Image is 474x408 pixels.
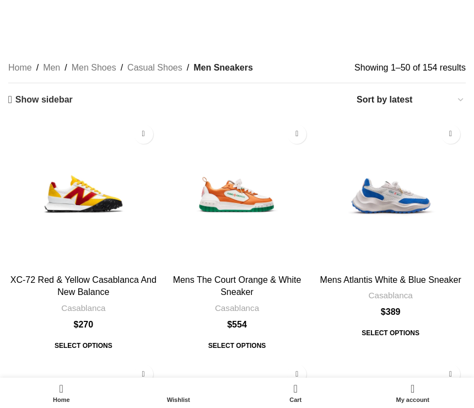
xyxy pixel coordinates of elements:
[72,61,116,75] a: Men Shoes
[127,61,182,75] a: Casual Shoes
[8,119,159,270] a: XC-72 Red & Yellow Casablanca And New Balance
[162,119,313,270] img: Men Bags
[320,275,461,284] a: Mens Atlantis White & Blue Sneaker
[369,289,413,301] a: Casablanca
[8,61,253,75] nav: Breadcrumb
[193,61,253,75] span: Men Sneakers
[8,396,115,404] span: Home
[237,380,354,405] a: 0 Cart
[354,61,466,75] p: Showing 1–50 of 154 results
[47,336,120,356] a: Select options for “XC-72 Red & Yellow Casablanca And New Balance”
[381,307,386,316] span: $
[8,119,159,270] img: Mens sneaker
[211,31,263,41] a: Categories
[381,307,401,316] bdi: 389
[8,94,73,105] a: Show sidebar
[43,61,60,75] a: Men
[360,396,466,404] span: My account
[126,396,232,404] span: Wishlist
[354,380,472,405] a: My account
[47,336,120,356] span: Select options
[315,119,466,270] img: White sneaker
[173,2,301,26] h1: Men Sneakers
[201,336,274,356] span: Select options
[315,119,466,270] a: Mens Atlantis White & Blue Sneaker
[10,275,157,297] a: XC-72 Red & Yellow Casablanca And New Balance
[243,396,349,404] span: Cart
[162,119,313,270] a: Mens The Court Orange & White Sneaker
[120,380,238,405] a: Wishlist
[74,320,94,329] bdi: 270
[8,61,32,75] a: Home
[3,380,120,405] a: Home
[354,324,427,343] a: Select options for “Mens Atlantis White & Blue Sneaker”
[227,320,247,329] bdi: 554
[173,275,301,297] a: Mens The Court Orange & White Sneaker
[237,380,354,405] div: My cart
[61,302,105,314] a: Casablanca
[355,92,466,108] select: Shop order
[201,336,274,356] a: Select options for “Mens The Court Orange & White Sneaker”
[227,320,232,329] span: $
[120,380,238,405] div: My wishlist
[215,302,259,314] a: Casablanca
[74,320,79,329] span: $
[294,380,303,389] span: 0
[354,324,427,343] span: Select options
